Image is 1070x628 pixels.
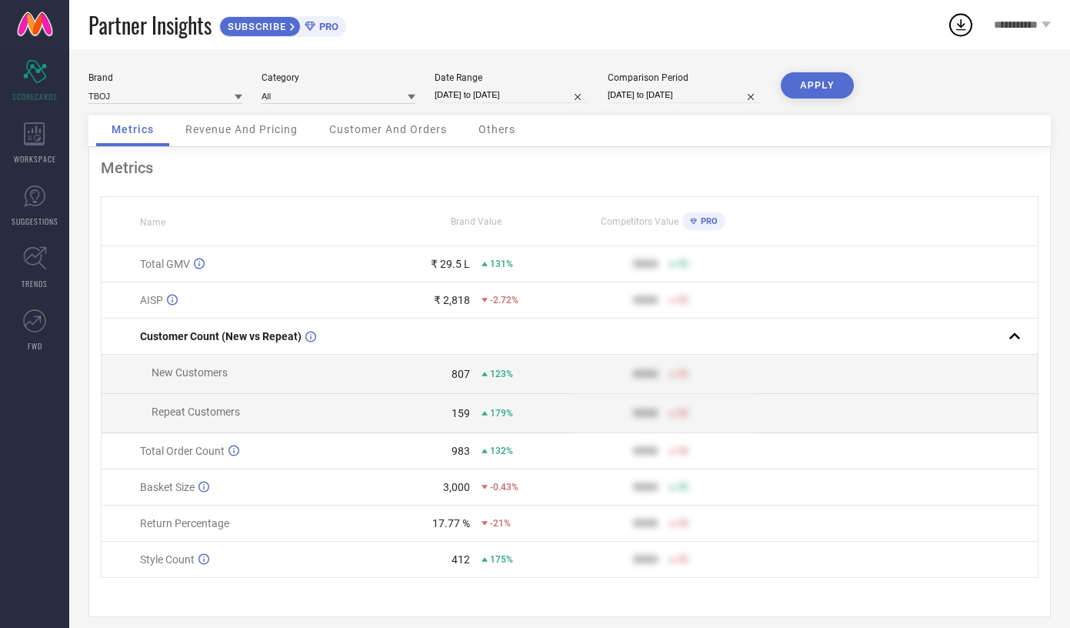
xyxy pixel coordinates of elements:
[220,21,290,32] span: SUBSCRIBE
[12,215,58,227] span: SUGGESTIONS
[152,366,228,379] span: New Customers
[490,482,518,493] span: -0.43%
[490,369,513,379] span: 123%
[262,72,415,83] div: Category
[678,554,688,565] span: 50
[633,445,658,457] div: 9999
[112,123,154,135] span: Metrics
[678,518,688,529] span: 50
[140,330,302,342] span: Customer Count (New vs Repeat)
[633,258,658,270] div: 9999
[435,87,588,103] input: Select date range
[140,553,195,566] span: Style Count
[490,446,513,456] span: 132%
[490,408,513,419] span: 179%
[14,153,56,165] span: WORKSPACE
[219,12,346,37] a: SUBSCRIBEPRO
[633,368,658,380] div: 9999
[431,258,470,270] div: ₹ 29.5 L
[478,123,515,135] span: Others
[140,445,225,457] span: Total Order Count
[697,216,718,226] span: PRO
[140,217,165,228] span: Name
[185,123,298,135] span: Revenue And Pricing
[633,517,658,529] div: 9999
[12,91,58,102] span: SCORECARDS
[434,294,470,306] div: ₹ 2,818
[435,72,588,83] div: Date Range
[678,482,688,493] span: 50
[947,11,975,38] div: Open download list
[608,87,762,103] input: Select comparison period
[490,554,513,565] span: 175%
[452,445,470,457] div: 983
[101,159,1038,177] div: Metrics
[490,518,511,529] span: -21%
[329,123,447,135] span: Customer And Orders
[608,72,762,83] div: Comparison Period
[22,278,48,289] span: TRENDS
[452,407,470,419] div: 159
[152,406,240,418] span: Repeat Customers
[88,9,212,41] span: Partner Insights
[633,407,658,419] div: 9999
[490,295,518,306] span: -2.72%
[451,216,502,227] span: Brand Value
[633,553,658,566] div: 9999
[140,258,190,270] span: Total GMV
[781,72,854,99] button: APPLY
[140,294,163,306] span: AISP
[678,446,688,456] span: 50
[678,259,688,269] span: 50
[452,553,470,566] div: 412
[315,21,338,32] span: PRO
[140,481,195,493] span: Basket Size
[678,295,688,306] span: 50
[633,481,658,493] div: 9999
[678,408,688,419] span: 50
[443,481,470,493] div: 3,000
[678,369,688,379] span: 50
[601,216,678,227] span: Competitors Value
[28,340,42,352] span: FWD
[88,72,242,83] div: Brand
[140,517,229,529] span: Return Percentage
[432,517,470,529] div: 17.77 %
[452,368,470,380] div: 807
[633,294,658,306] div: 9999
[490,259,513,269] span: 131%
